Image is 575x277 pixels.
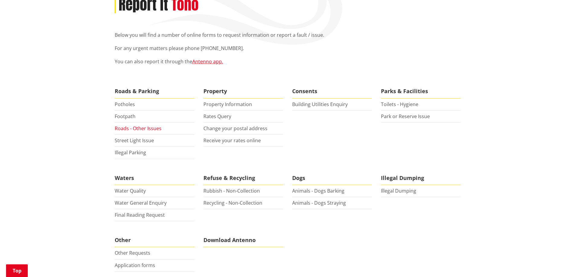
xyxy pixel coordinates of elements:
a: Receive your rates online [203,137,261,144]
p: For any urgent matters please phone [PHONE_NUMBER]. [115,45,461,52]
span: Refuse & Recycling [203,171,283,185]
a: Top [6,264,28,277]
p: You can also report it through the [115,58,461,65]
span: Parks & Facilities [381,84,461,98]
a: Water General Enquiry [115,200,167,206]
iframe: Messenger Launcher [547,252,569,273]
a: Antenno app. [192,58,223,65]
a: Potholes [115,101,135,108]
p: Below you will find a number of online forms to request information or report a fault / issue. [115,31,461,39]
a: Street Light Issue [115,137,154,144]
a: Other Requests [115,250,150,256]
a: Rubbish - Non-Collection [203,187,260,194]
a: Water Quality [115,187,146,194]
span: Download Antenno [203,233,283,247]
a: Change your postal address [203,125,267,132]
a: Rates Query [203,113,231,120]
a: Roads - Other Issues [115,125,161,132]
a: Application forms [115,262,155,269]
a: Recycling - Non-Collection [203,200,262,206]
span: Waters [115,171,194,185]
a: Illegal Parking [115,149,146,156]
a: Building Utilities Enquiry [292,101,348,108]
a: Footpath [115,113,136,120]
a: Park or Reserve Issue [381,113,430,120]
a: Toilets - Hygiene [381,101,418,108]
a: Animals - Dogs Straying [292,200,346,206]
a: Animals - Dogs Barking [292,187,344,194]
span: Dogs [292,171,372,185]
span: Roads & Parking [115,84,194,98]
span: Consents [292,84,372,98]
span: Other [115,233,194,247]
a: Property Information [203,101,252,108]
span: Illegal Dumping [381,171,461,185]
a: Illegal Dumping [381,187,416,194]
a: Final Reading Request [115,212,165,218]
span: Property [203,84,283,98]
